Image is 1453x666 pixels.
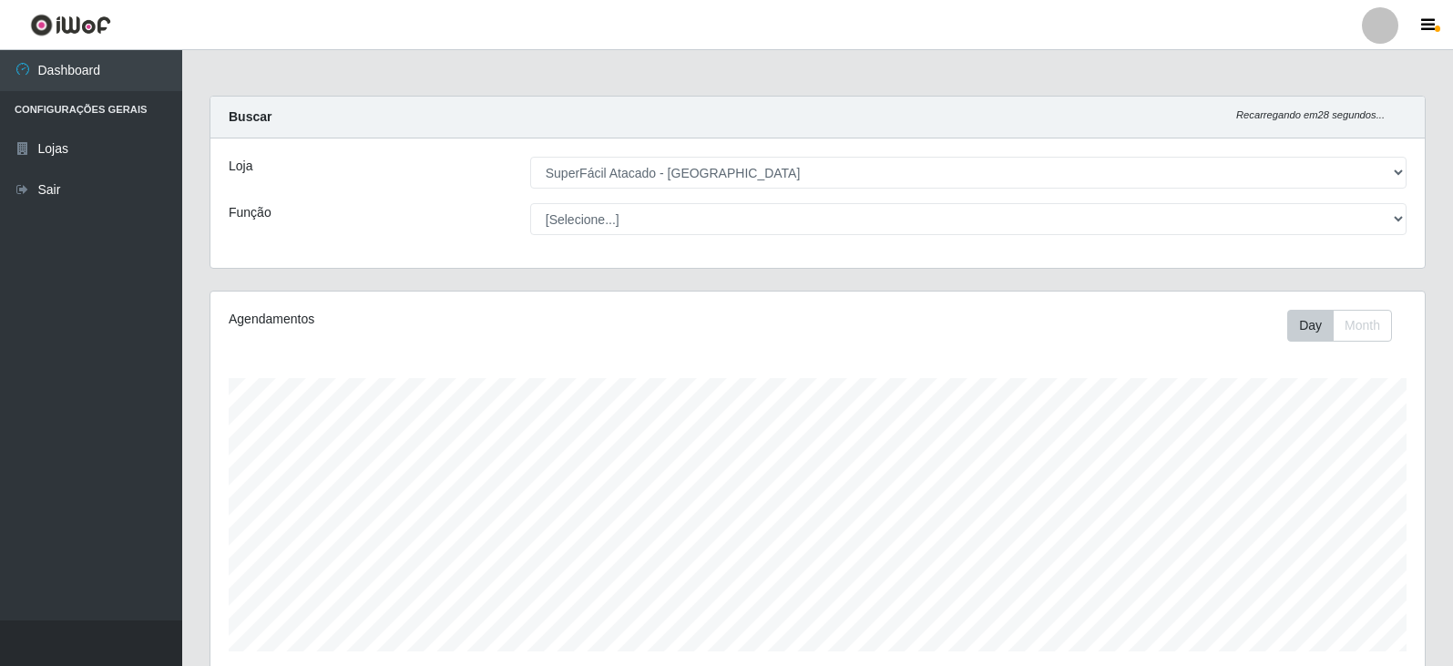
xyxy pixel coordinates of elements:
[1287,310,1407,342] div: Toolbar with button groups
[1287,310,1334,342] button: Day
[229,157,252,176] label: Loja
[229,109,271,124] strong: Buscar
[229,203,271,222] label: Função
[30,14,111,36] img: CoreUI Logo
[229,310,703,329] div: Agendamentos
[1287,310,1392,342] div: First group
[1333,310,1392,342] button: Month
[1236,109,1385,120] i: Recarregando em 28 segundos...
